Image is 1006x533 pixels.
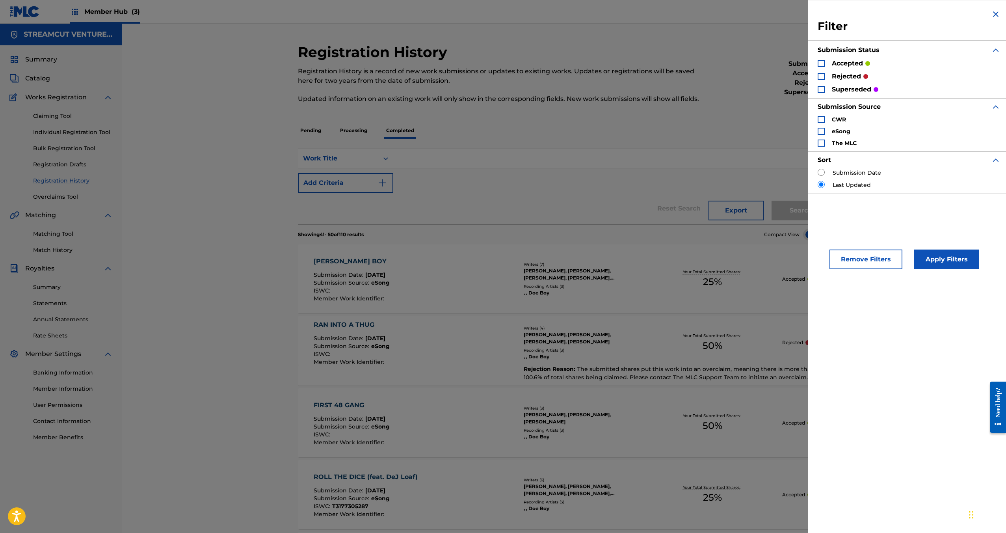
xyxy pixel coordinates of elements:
span: ISWC : [314,287,332,294]
a: Banking Information [33,369,113,377]
div: [PERSON_NAME], [PERSON_NAME], [PERSON_NAME], [PERSON_NAME] [524,331,643,345]
a: Member Benefits [33,433,113,442]
a: SummarySummary [9,55,57,64]
a: Annual Statements [33,315,113,324]
div: , , Doe Boy [524,433,643,440]
p: Pending [298,122,324,139]
div: ROLL THE DICE (feat. DeJ Loaf) [314,472,422,482]
img: expand [991,102,1000,112]
a: Claiming Tool [33,112,113,120]
span: Matching [25,211,56,220]
span: T3177305287 [332,503,368,510]
strong: eSong [832,128,850,135]
a: Matching Tool [33,230,113,238]
strong: Submission Status [818,46,880,54]
span: Summary [25,55,57,64]
img: Catalog [9,74,19,83]
img: Works Registration [9,93,20,102]
a: Registration History [33,177,113,185]
div: [PERSON_NAME], [PERSON_NAME], [PERSON_NAME] [524,411,643,425]
span: [DATE] [365,335,385,342]
img: MLC Logo [9,6,40,17]
a: FIRST 48 GANGSubmission Date:[DATE]Submission Source:eSongISWC:Member Work Identifier:Writers (3)... [298,388,831,457]
div: Recording Artists ( 3 ) [524,347,643,353]
p: Rejected [782,339,803,346]
h3: Filter [818,19,1000,34]
div: , , Doe Boy [524,505,643,512]
span: ISWC : [314,503,332,510]
div: FIRST 48 GANG [314,401,390,410]
a: User Permissions [33,401,113,409]
p: Your Total Submitted Shares: [683,333,742,339]
div: Recording Artists ( 3 ) [524,283,643,289]
a: Member Information [33,385,113,393]
strong: Submission Source [818,103,881,110]
span: Submission Date : [314,415,365,422]
div: Writers ( 4 ) [524,325,643,331]
span: ISWC : [314,431,332,438]
iframe: Resource Center [984,375,1006,439]
h2: Registration History [298,43,451,61]
span: Submission Date : [314,271,365,278]
div: [PERSON_NAME] BOY [314,257,390,266]
div: RAN INTO A THUG [314,320,390,330]
strong: CWR [832,116,846,123]
a: CatalogCatalog [9,74,50,83]
button: Add Criteria [298,173,393,193]
a: Summary [33,283,113,291]
a: Contact Information [33,417,113,425]
span: 50 % [703,419,722,433]
p: Your Total Submitted Shares: [683,413,742,419]
p: Accepted [782,276,805,283]
p: Showing 41 - 50 of 110 results [298,231,364,238]
span: [DATE] [365,415,385,422]
span: 50 % [703,339,722,353]
h5: STREAMCUT VENTURES LLC [24,30,113,39]
p: rejected [794,78,824,88]
img: expand [991,155,1000,165]
form: Search Form [298,149,831,224]
div: [PERSON_NAME], [PERSON_NAME], [PERSON_NAME], [PERSON_NAME], [PERSON_NAME], [PERSON_NAME], [PERSON... [524,267,643,281]
a: Bulk Registration Tool [33,144,113,153]
span: Member Work Identifier : [314,439,386,446]
p: Registration History is a record of new work submissions or updates to existing works. Updates or... [298,67,708,86]
span: Works Registration [25,93,87,102]
img: Member Settings [9,349,19,359]
img: Top Rightsholders [70,7,80,17]
img: close [991,9,1000,19]
img: Summary [9,55,19,64]
p: Accepted [782,491,805,498]
label: Submission Date [833,169,881,177]
span: eSong [371,495,390,502]
span: Member Work Identifier : [314,511,386,518]
a: Registration Drafts [33,160,113,169]
a: Overclaims Tool [33,193,113,201]
span: [DATE] [365,271,385,278]
iframe: Chat Widget [967,495,1006,533]
strong: Sort [818,156,831,164]
button: Remove Filters [829,250,902,269]
a: [PERSON_NAME] BOYSubmission Date:[DATE]Submission Source:eSongISWC:Member Work Identifier:Writers... [298,244,831,313]
div: Work Title [303,154,374,163]
a: RAN INTO A THUGSubmission Date:[DATE]Submission Source:eSongISWC:Member Work Identifier:Writers (... [298,316,831,386]
span: 25 % [703,275,722,289]
span: Submission Source : [314,279,371,286]
button: Apply Filters [914,250,979,269]
div: Recording Artists ( 3 ) [524,499,643,505]
span: eSong [371,423,390,430]
div: Drag [969,503,974,527]
div: Recording Artists ( 3 ) [524,427,643,433]
div: Writers ( 7 ) [524,261,643,267]
strong: The MLC [832,140,857,147]
button: Export [708,201,764,220]
img: expand [991,45,1000,55]
img: Royalties [9,264,19,273]
span: The submitted shares put this work into an overclaim, meaning there is more than 100.6% of total ... [524,365,814,381]
p: superseded [784,88,824,97]
img: Matching [9,211,19,220]
div: , , Doe Boy [524,353,643,360]
span: Royalties [25,264,54,273]
img: expand [103,349,113,359]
